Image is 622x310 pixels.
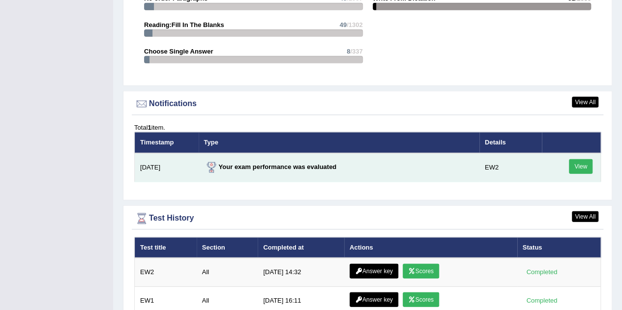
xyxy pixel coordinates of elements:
strong: Your exam performance was evaluated [204,163,337,170]
strong: Reading:Fill In The Blanks [144,21,224,28]
th: Status [517,237,601,258]
td: All [197,258,258,287]
a: View All [572,211,598,222]
span: /337 [350,48,362,55]
td: EW2 [479,153,542,182]
div: Test History [134,211,601,226]
td: [DATE] [135,153,199,182]
a: View [569,159,592,174]
b: 1 [148,124,151,131]
span: /1302 [347,21,363,28]
th: Completed at [258,237,344,258]
a: Scores [403,292,439,307]
td: EW2 [135,258,197,287]
th: Details [479,132,542,153]
a: Answer key [350,292,398,307]
th: Section [197,237,258,258]
span: 49 [339,21,346,28]
div: Completed [523,267,561,278]
th: Actions [344,237,517,258]
div: Notifications [134,97,601,112]
a: Scores [403,264,439,279]
a: View All [572,97,598,108]
th: Type [199,132,479,153]
strong: Choose Single Answer [144,48,213,55]
span: 8 [347,48,350,55]
th: Test title [135,237,197,258]
th: Timestamp [135,132,199,153]
div: Total item. [134,123,601,132]
div: Completed [523,296,561,306]
td: [DATE] 14:32 [258,258,344,287]
a: Answer key [350,264,398,279]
